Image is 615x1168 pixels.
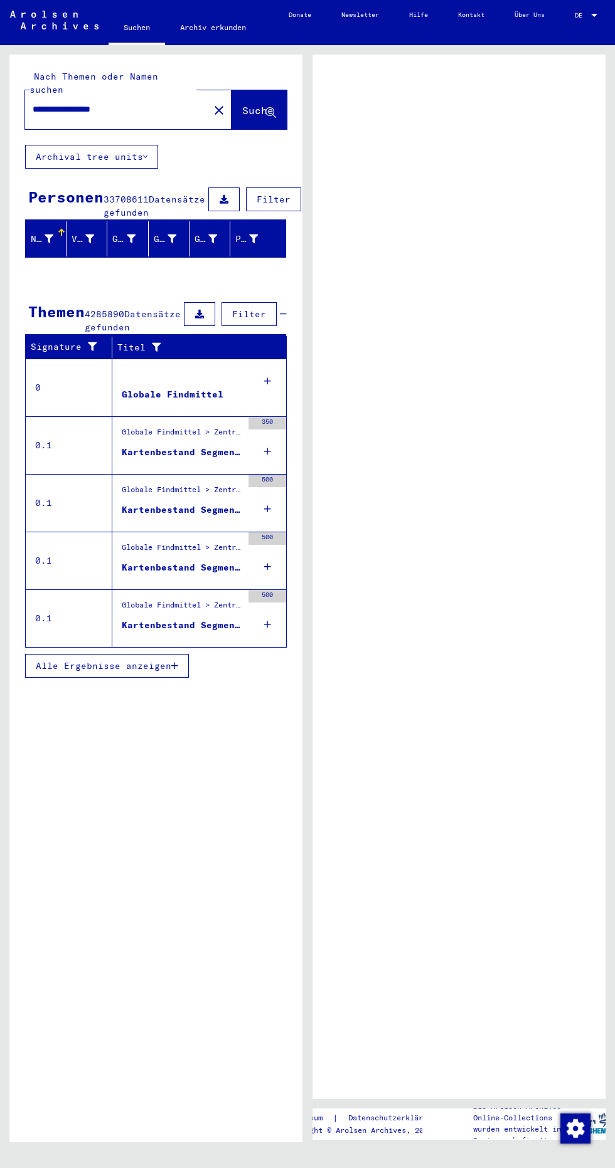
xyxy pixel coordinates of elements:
div: | [283,1112,451,1125]
span: Datensätze gefunden [85,308,181,333]
div: Signature [31,337,115,357]
div: Kartenbestand Segment 1 [122,619,242,632]
button: Clear [206,97,232,122]
p: Copyright © Arolsen Archives, 2021 [283,1125,451,1136]
div: Vorname [72,229,110,249]
div: Titel [117,341,262,354]
span: Filter [232,308,266,320]
mat-header-cell: Geburt‏ [149,221,190,256]
p: wurden entwickelt in Partnerschaft mit [473,1123,569,1146]
mat-label: Nach Themen oder Namen suchen [29,71,158,95]
a: Suchen [109,13,165,45]
div: Kartenbestand Segment 1 [122,503,242,517]
div: 500 [249,590,286,602]
a: Archiv erkunden [165,13,261,43]
div: Geburtsname [112,233,135,246]
div: Nachname [31,229,69,249]
div: Signature [31,340,102,354]
div: Themen [28,300,85,323]
button: Suche [232,90,287,129]
mat-header-cell: Geburtsname [107,221,148,256]
div: Kartenbestand Segment 1 [122,561,242,574]
div: Geburtsdatum [195,233,217,246]
mat-header-cell: Nachname [26,221,67,256]
span: 4285890 [85,308,124,320]
div: Globale Findmittel > Zentrale Namenkartei > Karten, die während oder unmittelbar vor der sequenti... [122,542,242,559]
div: Vorname [72,233,94,246]
p: Die Arolsen Archives Online-Collections [473,1101,569,1123]
button: Alle Ergebnisse anzeigen [25,654,189,678]
td: 0.1 [26,589,112,647]
div: 500 [249,475,286,487]
div: Globale Findmittel > Zentrale Namenkartei > Karteikarten, die im Rahmen der sequentiellen Massend... [122,426,242,444]
div: Globale Findmittel > Zentrale Namenkartei > phonetisch sortierte Hinweiskarten, die für die Digit... [122,599,242,617]
span: DE [575,12,589,19]
div: Globale Findmittel > Zentrale Namenkartei > Hinweiskarten und Originale, die in T/D-Fällen aufgef... [122,484,242,502]
td: 0 [26,359,112,416]
button: Filter [222,302,277,326]
div: Prisoner # [235,233,258,246]
div: Prisoner # [235,229,274,249]
div: Geburt‏ [154,233,176,246]
div: 350 [249,417,286,429]
img: Zustimmung ändern [560,1113,591,1144]
button: Filter [246,187,301,211]
div: 500 [249,532,286,545]
span: Suche [242,104,274,117]
div: Geburtsname [112,229,151,249]
span: Filter [257,194,291,205]
mat-header-cell: Prisoner # [230,221,286,256]
td: 0.1 [26,416,112,474]
div: Globale Findmittel [122,388,223,401]
div: Titel [117,337,274,357]
a: Datenschutzerklärung [338,1112,451,1125]
span: Datensätze gefunden [104,194,205,218]
mat-header-cell: Geburtsdatum [190,221,230,256]
td: 0.1 [26,532,112,589]
mat-header-cell: Vorname [67,221,107,256]
td: 0.1 [26,474,112,532]
div: Kartenbestand Segment 1 [122,446,242,459]
span: 33708611 [104,194,149,205]
button: Archival tree units [25,145,158,169]
img: Arolsen_neg.svg [10,11,99,29]
mat-icon: close [211,103,227,118]
div: Geburtsdatum [195,229,233,249]
span: Alle Ergebnisse anzeigen [36,660,171,671]
div: Nachname [31,233,53,246]
div: Personen [28,186,104,208]
div: Geburt‏ [154,229,192,249]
